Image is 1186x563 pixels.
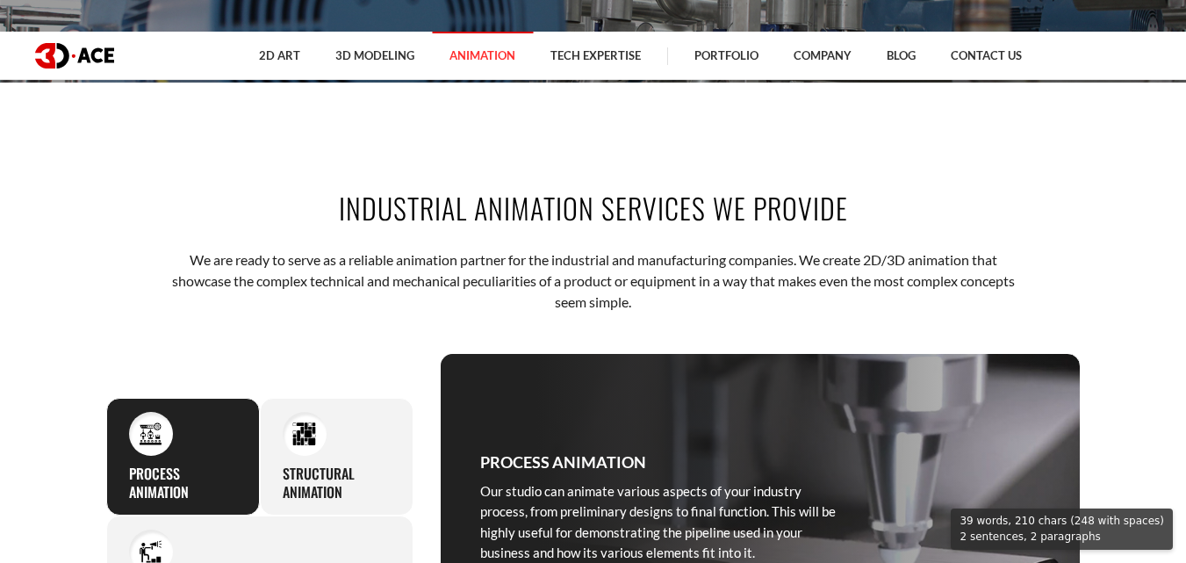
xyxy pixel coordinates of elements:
img: Structural animation [292,422,316,446]
img: Process animation [139,422,162,446]
a: Animation [432,32,533,80]
p: We are ready to serve as a reliable animation partner for the industrial and manufacturing compan... [161,249,1025,314]
h2: Industrial Animation Services We Provide [106,188,1081,227]
h3: Structural animation [283,465,391,502]
a: Tech Expertise [533,32,658,80]
h3: Process animation [129,465,237,502]
a: Blog [869,32,933,80]
a: 2D Art [241,32,318,80]
img: logo dark [35,43,114,69]
h3: Process animation [480,450,646,474]
a: 3D Modeling [318,32,432,80]
a: Company [776,32,869,80]
a: Portfolio [677,32,776,80]
a: Contact Us [933,32,1039,80]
